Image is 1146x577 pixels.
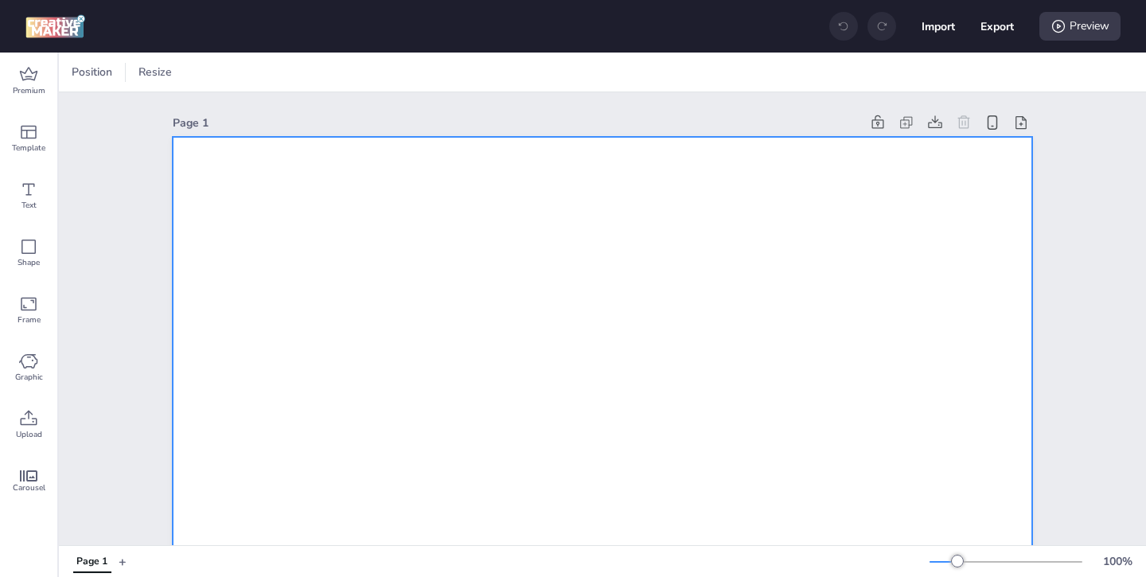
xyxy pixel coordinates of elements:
[18,256,40,269] span: Shape
[119,548,127,575] button: +
[173,115,860,131] div: Page 1
[65,548,119,575] div: Tabs
[16,428,42,441] span: Upload
[76,555,107,569] div: Page 1
[21,199,37,212] span: Text
[135,64,175,80] span: Resize
[1039,12,1121,41] div: Preview
[980,10,1014,43] button: Export
[13,84,45,97] span: Premium
[13,481,45,494] span: Carousel
[68,64,115,80] span: Position
[1098,553,1136,570] div: 100 %
[922,10,955,43] button: Import
[12,142,45,154] span: Template
[25,14,85,38] img: logo Creative Maker
[18,314,41,326] span: Frame
[15,371,43,384] span: Graphic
